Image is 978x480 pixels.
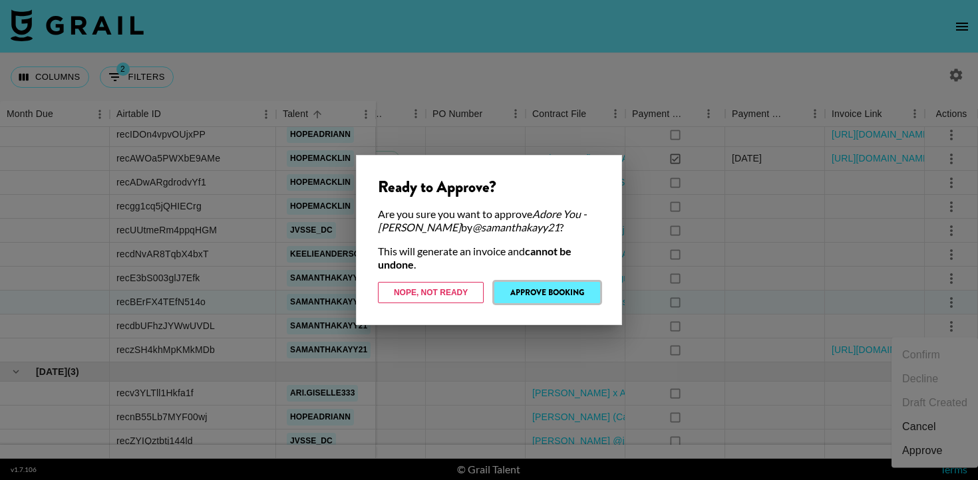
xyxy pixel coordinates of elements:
[378,207,600,234] div: Are you sure you want to approve by ?
[472,221,560,233] em: @ samanthakayy21
[378,245,600,271] div: This will generate an invoice and .
[494,282,600,303] button: Approve Booking
[378,245,571,271] strong: cannot be undone
[378,282,484,303] button: Nope, Not Ready
[378,177,600,197] div: Ready to Approve?
[378,207,587,233] em: Adore You - [PERSON_NAME]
